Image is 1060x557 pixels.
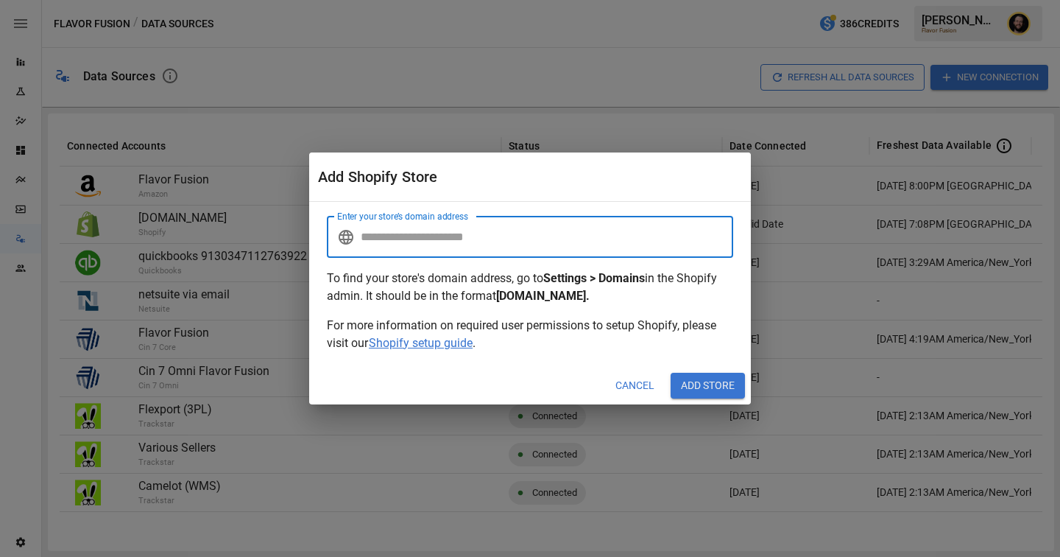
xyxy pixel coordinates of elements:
span: Shopify setup guide [368,336,473,350]
label: Enter your store’s domain address [337,210,468,223]
button: Add Store [671,373,745,399]
b: Settings > Domains [543,271,645,285]
p: To find your store's domain address, go to in the Shopify admin. It should be in the format [327,270,733,305]
button: Cancel [605,373,665,399]
p: For more information on required user permissions to setup Shopify, please visit our . [327,317,733,352]
b: [DOMAIN_NAME]. [496,289,590,303]
div: Add Shopify Store [318,168,530,186]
